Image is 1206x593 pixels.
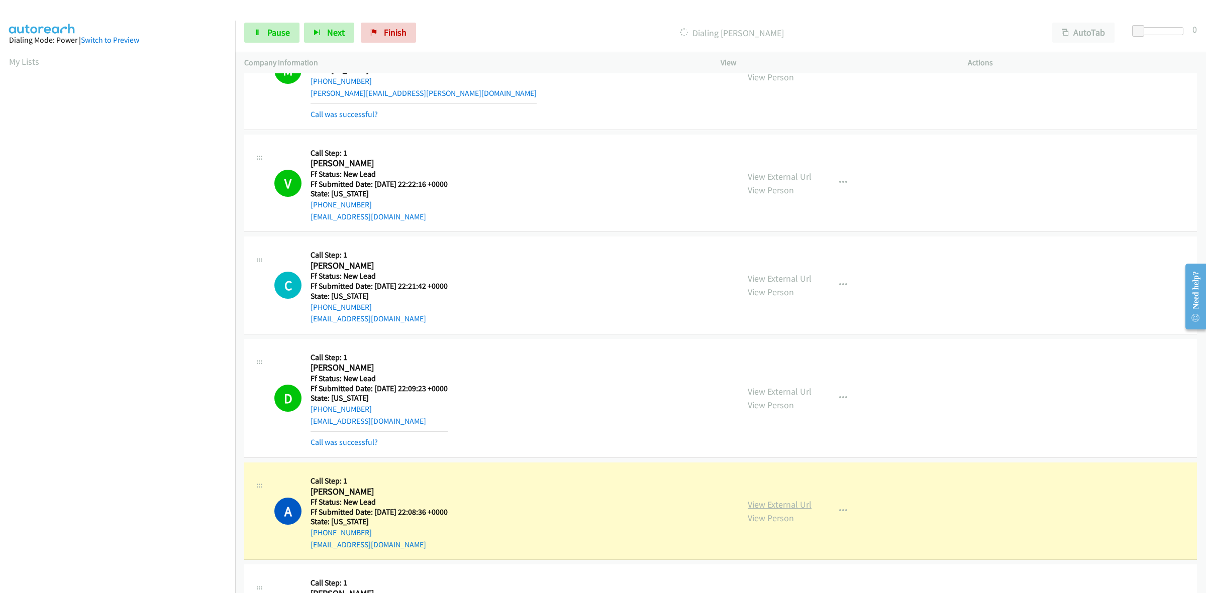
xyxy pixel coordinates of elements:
[274,498,301,525] h1: A
[748,512,794,524] a: View Person
[274,272,301,299] h1: C
[274,170,301,197] h1: V
[311,416,426,426] a: [EMAIL_ADDRESS][DOMAIN_NAME]
[311,189,460,199] h5: State: [US_STATE]
[9,34,226,46] div: Dialing Mode: Power |
[748,386,812,397] a: View External Url
[267,27,290,38] span: Pause
[311,148,460,158] h5: Call Step: 1
[311,76,372,86] a: [PHONE_NUMBER]
[311,158,460,169] h2: [PERSON_NAME]
[748,399,794,411] a: View Person
[311,200,372,209] a: [PHONE_NUMBER]
[311,393,448,403] h5: State: [US_STATE]
[1137,27,1183,35] div: Delay between calls (in seconds)
[9,77,235,554] iframe: Dialpad
[311,517,448,527] h5: State: [US_STATE]
[311,486,448,498] h2: [PERSON_NAME]
[327,27,345,38] span: Next
[274,385,301,412] h1: D
[311,507,448,517] h5: Ff Submitted Date: [DATE] 22:08:36 +0000
[311,374,448,384] h5: Ff Status: New Lead
[304,23,354,43] button: Next
[311,281,460,291] h5: Ff Submitted Date: [DATE] 22:21:42 +0000
[721,57,950,69] p: View
[311,578,481,588] h5: Call Step: 1
[748,273,812,284] a: View External Url
[311,497,448,507] h5: Ff Status: New Lead
[244,23,299,43] a: Pause
[311,169,460,179] h5: Ff Status: New Lead
[311,362,448,374] h2: [PERSON_NAME]
[244,57,702,69] p: Company Information
[311,250,460,260] h5: Call Step: 1
[311,88,537,98] a: [PERSON_NAME][EMAIL_ADDRESS][PERSON_NAME][DOMAIN_NAME]
[311,212,426,221] a: [EMAIL_ADDRESS][DOMAIN_NAME]
[748,499,812,510] a: View External Url
[1192,23,1197,36] div: 0
[311,404,372,414] a: [PHONE_NUMBER]
[311,260,460,272] h2: [PERSON_NAME]
[311,384,448,394] h5: Ff Submitted Date: [DATE] 22:09:23 +0000
[311,540,426,549] a: [EMAIL_ADDRESS][DOMAIN_NAME]
[1052,23,1115,43] button: AutoTab
[311,352,448,363] h5: Call Step: 1
[311,302,372,312] a: [PHONE_NUMBER]
[748,171,812,182] a: View External Url
[81,35,139,45] a: Switch to Preview
[430,26,1034,40] p: Dialing [PERSON_NAME]
[748,286,794,298] a: View Person
[311,528,372,537] a: [PHONE_NUMBER]
[9,56,39,67] a: My Lists
[311,291,460,301] h5: State: [US_STATE]
[968,57,1197,69] p: Actions
[311,476,448,486] h5: Call Step: 1
[311,271,460,281] h5: Ff Status: New Lead
[311,109,378,119] a: Call was successful?
[361,23,416,43] a: Finish
[1177,257,1206,336] iframe: Resource Center
[311,437,378,447] a: Call was successful?
[748,184,794,196] a: View Person
[311,179,460,189] h5: Ff Submitted Date: [DATE] 22:22:16 +0000
[384,27,407,38] span: Finish
[311,314,426,323] a: [EMAIL_ADDRESS][DOMAIN_NAME]
[748,71,794,83] a: View Person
